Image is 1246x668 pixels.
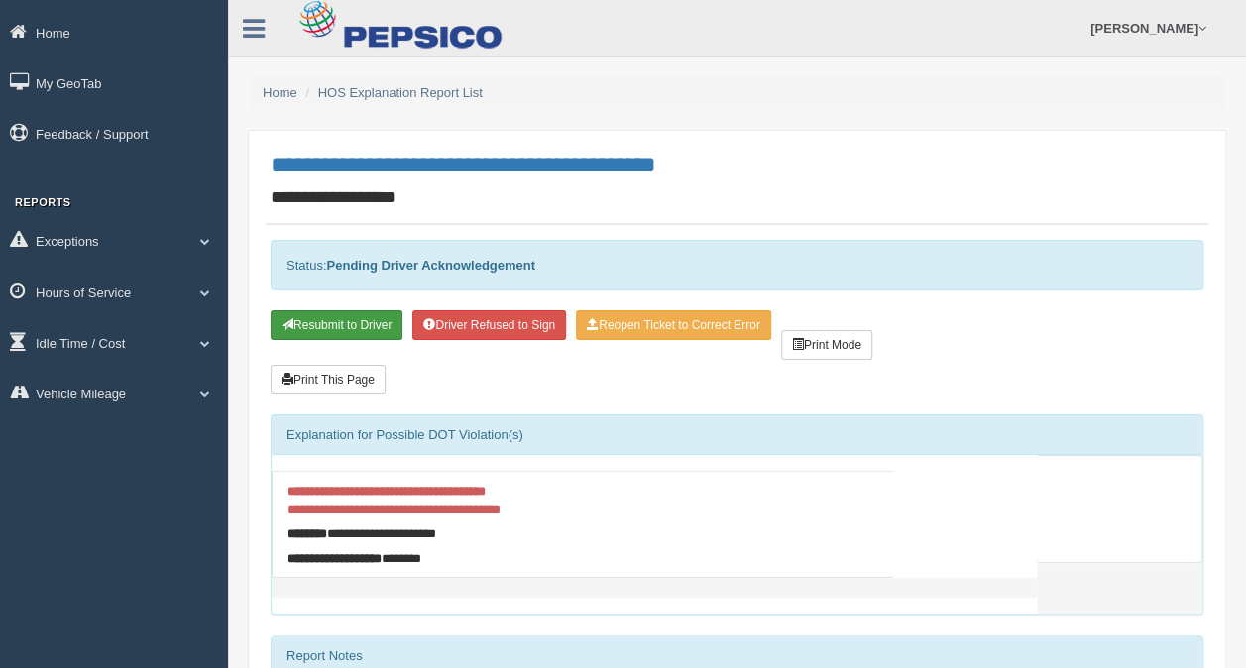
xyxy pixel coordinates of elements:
div: Explanation for Possible DOT Violation(s) [272,415,1202,455]
button: Reopen Ticket [576,310,771,340]
button: Print Mode [781,330,872,360]
button: Resubmit To Driver [271,310,402,340]
div: Status: [271,240,1203,290]
strong: Pending Driver Acknowledgement [326,258,534,273]
button: Print This Page [271,365,386,394]
a: Home [263,85,297,100]
a: HOS Explanation Report List [318,85,483,100]
button: Driver Refused to Sign [412,310,566,340]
